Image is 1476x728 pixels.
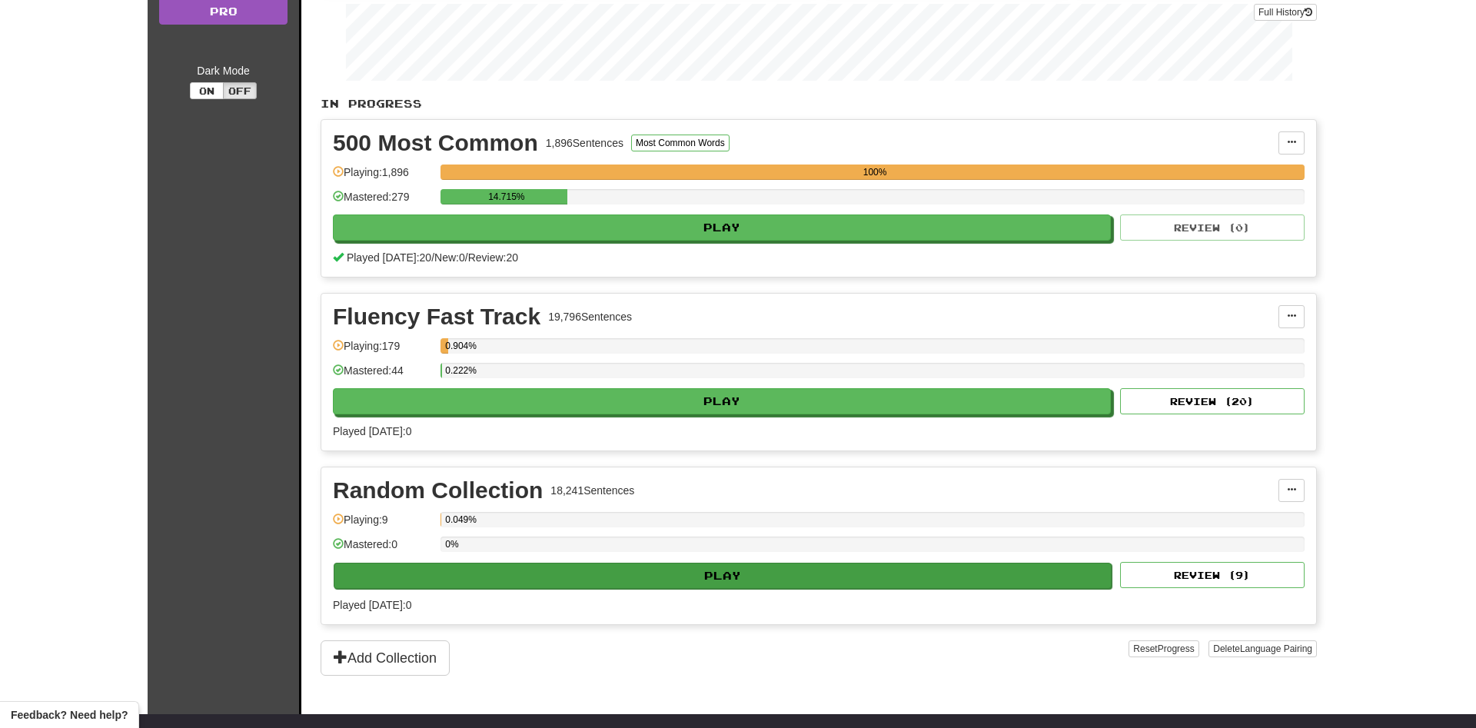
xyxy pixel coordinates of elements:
div: Playing: 1,896 [333,165,433,190]
div: Dark Mode [159,63,288,78]
div: Playing: 9 [333,512,433,537]
div: Mastered: 0 [333,537,433,562]
button: Play [333,388,1111,414]
div: Playing: 179 [333,338,433,364]
span: New: 0 [434,251,465,264]
button: ResetProgress [1129,640,1198,657]
span: Played [DATE]: 0 [333,599,411,611]
div: Random Collection [333,479,543,502]
span: Progress [1158,643,1195,654]
span: / [465,251,468,264]
button: On [190,82,224,99]
button: Review (9) [1120,562,1305,588]
button: Most Common Words [631,135,730,151]
div: 0.904% [445,338,448,354]
button: Off [223,82,257,99]
div: Mastered: 44 [333,363,433,388]
div: 19,796 Sentences [548,309,632,324]
p: In Progress [321,96,1317,111]
button: Play [333,214,1111,241]
button: Review (0) [1120,214,1305,241]
span: Open feedback widget [11,707,128,723]
div: 1,896 Sentences [546,135,623,151]
span: Played [DATE]: 20 [347,251,431,264]
span: Review: 20 [468,251,518,264]
div: 100% [445,165,1305,180]
span: / [431,251,434,264]
button: DeleteLanguage Pairing [1208,640,1317,657]
div: 14.715% [445,189,567,204]
button: Play [334,563,1112,589]
span: Language Pairing [1240,643,1312,654]
div: Mastered: 279 [333,189,433,214]
div: 500 Most Common [333,131,538,155]
button: Full History [1254,4,1317,21]
button: Add Collection [321,640,450,676]
span: Played [DATE]: 0 [333,425,411,437]
div: 18,241 Sentences [550,483,634,498]
button: Review (20) [1120,388,1305,414]
div: Fluency Fast Track [333,305,540,328]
